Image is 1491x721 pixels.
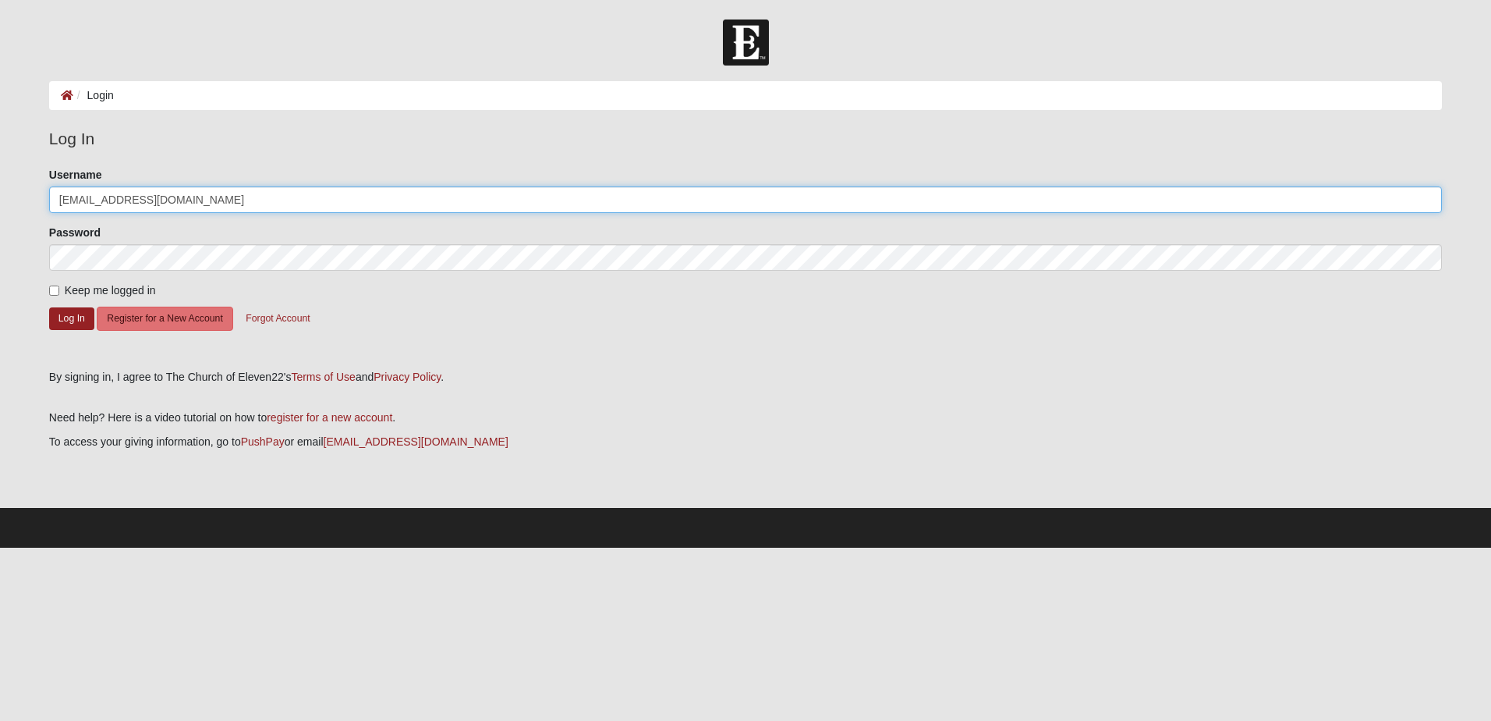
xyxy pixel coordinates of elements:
[49,225,101,240] label: Password
[49,410,1442,426] p: Need help? Here is a video tutorial on how to .
[49,307,94,330] button: Log In
[291,371,355,383] a: Terms of Use
[236,307,320,331] button: Forgot Account
[49,167,102,183] label: Username
[49,286,59,296] input: Keep me logged in
[65,284,156,297] span: Keep me logged in
[73,87,114,104] li: Login
[241,435,285,448] a: PushPay
[374,371,441,383] a: Privacy Policy
[267,411,392,424] a: register for a new account
[49,434,1442,450] p: To access your giving information, go to or email
[97,307,232,331] button: Register for a New Account
[49,369,1442,385] div: By signing in, I agree to The Church of Eleven22's and .
[723,20,769,66] img: Church of Eleven22 Logo
[324,435,508,448] a: [EMAIL_ADDRESS][DOMAIN_NAME]
[49,126,1442,151] legend: Log In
